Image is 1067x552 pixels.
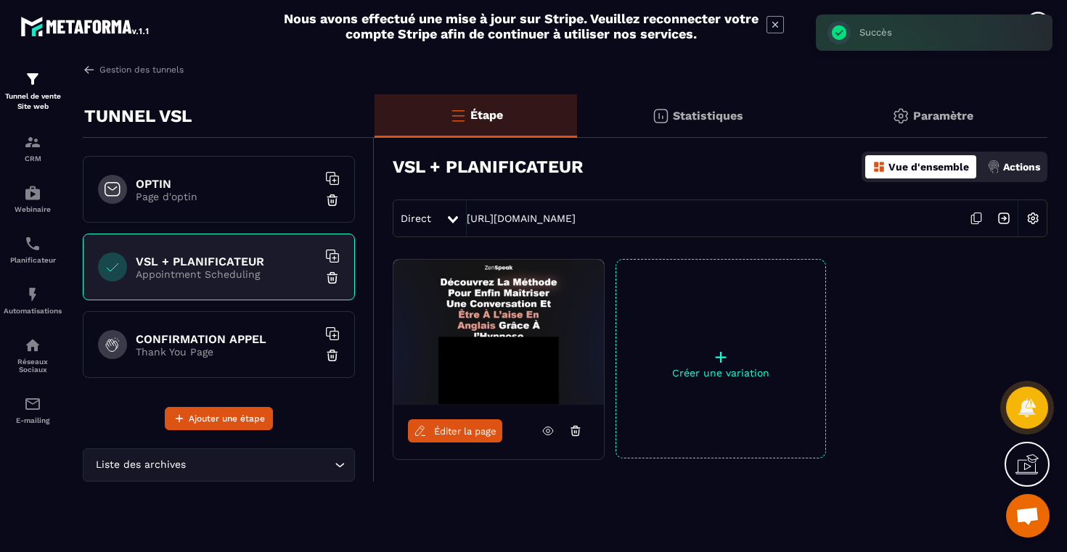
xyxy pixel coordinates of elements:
p: Réseaux Sociaux [4,358,62,374]
img: trash [325,193,340,207]
p: Actions [1003,161,1040,173]
p: Page d'optin [136,191,317,202]
img: formation [24,133,41,151]
p: E-mailing [4,416,62,424]
img: dashboard-orange.40269519.svg [872,160,886,173]
span: Direct [401,213,431,224]
a: emailemailE-mailing [4,384,62,435]
p: Webinaire [4,205,62,213]
img: actions.d6e523a2.png [987,160,1000,173]
span: Éditer la page [434,426,496,437]
img: formation [24,70,41,88]
img: automations [24,286,41,303]
input: Search for option [189,457,331,473]
img: email [24,395,41,413]
h6: VSL + PLANIFICATEUR [136,255,317,268]
p: Étape [470,108,503,122]
p: Planificateur [4,256,62,264]
p: Créer une variation [616,367,825,379]
a: Éditer la page [408,419,502,442]
p: Automatisations [4,307,62,315]
img: trash [325,271,340,285]
img: social-network [24,337,41,354]
img: trash [325,348,340,363]
img: setting-gr.5f69749f.svg [892,107,909,125]
h3: VSL + PLANIFICATEUR [393,157,584,177]
p: Vue d'ensemble [888,161,969,173]
p: CRM [4,155,62,162]
p: Statistiques [673,109,743,123]
p: Thank You Page [136,346,317,358]
div: Search for option [83,448,355,482]
img: image [393,260,604,405]
img: logo [20,13,151,39]
h6: OPTIN [136,177,317,191]
img: stats.20deebd0.svg [652,107,669,125]
img: arrow-next.bcc2205e.svg [990,205,1018,232]
h2: Nous avons effectué une mise à jour sur Stripe. Veuillez reconnecter votre compte Stripe afin de ... [283,11,759,41]
img: setting-w.858f3a88.svg [1019,205,1047,232]
img: automations [24,184,41,202]
a: schedulerschedulerPlanificateur [4,224,62,275]
a: formationformationCRM [4,123,62,173]
span: Ajouter une étape [189,411,265,426]
img: scheduler [24,235,41,252]
a: formationformationTunnel de vente Site web [4,59,62,123]
a: [URL][DOMAIN_NAME] [467,213,576,224]
p: Tunnel de vente Site web [4,91,62,112]
img: bars-o.4a397970.svg [449,107,467,124]
a: automationsautomationsWebinaire [4,173,62,224]
a: social-networksocial-networkRéseaux Sociaux [4,326,62,384]
p: Appointment Scheduling [136,268,317,280]
p: + [616,347,825,367]
span: Liste des archives [92,457,189,473]
a: Gestion des tunnels [83,63,184,76]
div: Ouvrir le chat [1006,494,1050,537]
button: Ajouter une étape [165,407,273,430]
p: TUNNEL VSL [84,102,192,131]
img: arrow [83,63,96,76]
a: automationsautomationsAutomatisations [4,275,62,326]
h6: CONFIRMATION APPEL [136,332,317,346]
p: Paramètre [913,109,973,123]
